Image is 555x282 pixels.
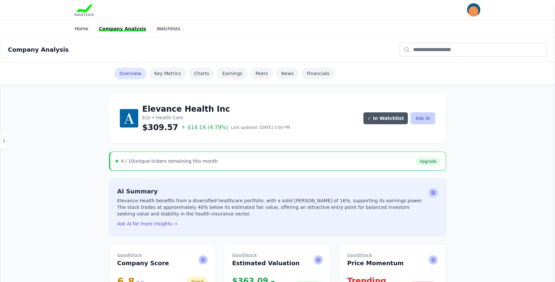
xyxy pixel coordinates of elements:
h2: Company Analysis [8,45,69,54]
a: Upgrade [416,158,440,165]
a: Financials [302,68,335,79]
h2: Price Momentum [347,252,404,268]
span: GoodStock [232,252,300,259]
button: ✓ In Watchlist [363,112,408,124]
a: News [276,68,299,79]
span: GoodStock [117,252,169,259]
a: Home [75,26,88,31]
a: Company Analysis [99,26,146,31]
p: Elevance Health benefits from a diversified healthcare portfolio, with a solid [PERSON_NAME] of 1... [117,197,426,217]
h1: Elevance Health Inc [142,104,290,114]
a: Overview [114,68,146,79]
a: Key Metrics [149,68,186,79]
h2: AI Summary [117,187,426,196]
span: GoodStock [347,252,404,259]
a: Peers [250,68,273,79]
img: invitee [467,3,480,16]
span: 4 / 10 [121,158,134,164]
a: Charts [189,68,215,79]
a: Watchlists [157,26,180,31]
span: Ask AI [429,255,438,265]
span: $309.57 [142,122,178,133]
span: Ask AI [429,188,438,197]
span: Last updated: [DATE] 3:00 PM [231,125,290,130]
a: Earnings [217,68,248,79]
h2: Company Score [117,252,169,268]
button: Ask AI for more insights → [117,220,177,227]
span: Ask AI [198,255,208,265]
button: Ask AI [410,112,435,124]
img: Goodstock Logo [75,4,94,16]
img: Elevance Health Inc Logo [120,109,138,127]
span: $14.14 (4.79%) [181,124,228,131]
div: unique tickers remaining this month [121,158,218,164]
h2: Estimated Valuation [232,252,300,268]
span: Ask AI [314,255,323,265]
p: ELV • Health Care [142,114,290,121]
